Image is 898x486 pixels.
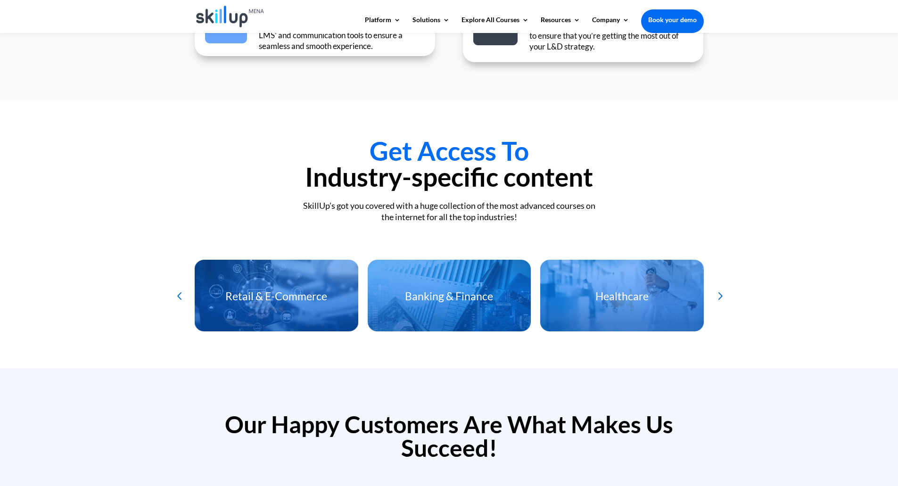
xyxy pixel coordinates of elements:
a: Platform [365,16,401,33]
div: 6 / 12 [540,260,704,331]
h2: Our Happy Customers Are What Makes Us Succeed! [195,412,704,464]
span: to ensure that you’re getting the most out of your L&D strategy. [529,31,679,51]
a: Solutions [412,16,450,33]
p: a seamless integration with a variety of ERP’s, LMS’ and communication tools to ensure a seamless... [259,19,420,52]
img: Skillup Mena [196,6,264,27]
span: Get Access To [370,135,529,166]
a: Resources [541,16,580,33]
h3: Banking & Finance [367,291,531,306]
div: SkillUp’s got you covered with a huge collection of the most advanced courses on the internet for... [195,200,704,222]
div: 5 / 12 [367,260,531,331]
h2: Industry-specific content [195,138,704,195]
iframe: Chat Widget [741,384,898,486]
div: Previous slide [171,288,187,304]
h3: Healthcare [540,291,704,306]
div: Next slide [711,288,727,304]
div: 4 / 12 [194,260,358,331]
h3: Retail & E-Commerce [194,291,358,306]
a: Explore All Courses [461,16,529,33]
a: Company [592,16,629,33]
a: Book your demo [641,9,704,30]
